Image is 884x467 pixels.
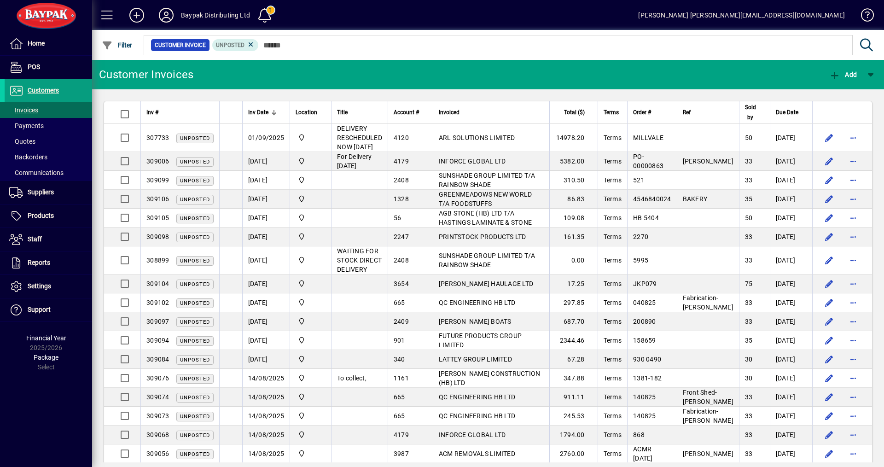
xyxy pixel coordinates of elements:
[633,412,656,420] span: 140825
[394,158,409,165] span: 4179
[242,293,290,312] td: [DATE]
[549,171,597,190] td: 310.50
[683,107,733,117] div: Ref
[146,374,169,382] span: 309076
[683,450,733,457] span: [PERSON_NAME]
[28,40,45,47] span: Home
[633,445,653,462] span: ACMR [DATE]
[822,409,837,423] button: Edit
[822,229,837,244] button: Edit
[745,299,753,306] span: 33
[770,171,812,190] td: [DATE]
[394,280,409,287] span: 3654
[827,66,859,83] button: Add
[604,412,622,420] span: Terms
[180,234,210,240] span: Unposted
[439,393,515,401] span: QC ENGINEERING HB LTD
[549,312,597,331] td: 687.70
[146,257,169,264] span: 308899
[146,412,169,420] span: 309073
[439,431,506,438] span: INFORCE GLOBAL LTD
[394,176,409,184] span: 2408
[633,153,663,169] span: PO-00000863
[633,233,648,240] span: 2270
[394,257,409,264] span: 2408
[822,427,837,442] button: Edit
[745,431,753,438] span: 33
[296,232,326,242] span: Baypak - Onekawa
[28,212,54,219] span: Products
[180,395,210,401] span: Unposted
[846,446,861,461] button: More options
[394,107,419,117] span: Account #
[846,295,861,310] button: More options
[633,280,657,287] span: JKP079
[745,450,753,457] span: 33
[180,258,210,264] span: Unposted
[296,133,326,143] span: Baypak - Onekawa
[5,165,92,181] a: Communications
[394,337,405,344] span: 901
[549,407,597,426] td: 245.53
[633,107,651,117] span: Order #
[549,209,597,228] td: 109.08
[146,337,169,344] span: 309094
[549,152,597,171] td: 5382.00
[180,135,210,141] span: Unposted
[822,446,837,461] button: Edit
[394,431,409,438] span: 4179
[394,374,409,382] span: 1161
[604,431,622,438] span: Terms
[394,393,405,401] span: 665
[5,204,92,228] a: Products
[5,56,92,79] a: POS
[439,107,544,117] div: Invoiced
[549,246,597,274] td: 0.00
[549,124,597,152] td: 14978.20
[822,210,837,225] button: Edit
[549,444,597,463] td: 2760.00
[439,370,541,386] span: [PERSON_NAME] CONSTRUCTION (HB) LTD
[683,158,733,165] span: [PERSON_NAME]
[146,356,169,363] span: 309084
[822,253,837,268] button: Edit
[146,176,169,184] span: 309099
[633,134,663,141] span: MILLVALE
[439,318,512,325] span: [PERSON_NAME] BOATS
[745,102,756,123] span: Sold by
[745,412,753,420] span: 33
[439,134,515,141] span: ARL SOLUTIONS LIMITED
[394,195,409,203] span: 1328
[99,67,193,82] div: Customer Invoices
[394,134,409,141] span: 4120
[99,37,135,53] button: Filter
[770,274,812,293] td: [DATE]
[846,371,861,385] button: More options
[248,107,285,117] div: Inv Date
[394,299,405,306] span: 665
[439,356,512,363] span: LATTEY GROUP LIMITED
[439,280,533,287] span: [PERSON_NAME] HAULAGE LTD
[633,176,645,184] span: 521
[604,280,622,287] span: Terms
[549,190,597,209] td: 86.83
[439,450,515,457] span: ACM REMOVALS LIMITED
[102,41,133,49] span: Filter
[242,312,290,331] td: [DATE]
[28,282,51,290] span: Settings
[394,214,401,222] span: 56
[604,374,622,382] span: Terms
[822,130,837,145] button: Edit
[633,214,659,222] span: HB 5404
[180,432,210,438] span: Unposted
[28,87,59,94] span: Customers
[633,195,671,203] span: 4546840024
[683,408,733,424] span: Fabrication-[PERSON_NAME]
[242,369,290,388] td: 14/08/2025
[146,233,169,240] span: 309098
[242,190,290,209] td: [DATE]
[846,409,861,423] button: More options
[604,257,622,264] span: Terms
[122,7,151,23] button: Add
[683,195,708,203] span: BAKERY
